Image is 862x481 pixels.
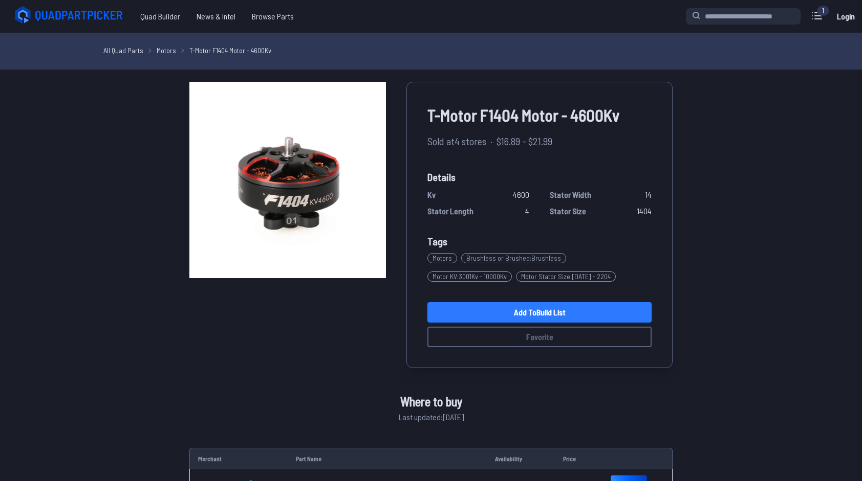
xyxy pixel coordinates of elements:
[189,82,386,278] img: image
[427,235,447,247] span: Tags
[487,448,555,469] td: Availability
[288,448,486,469] td: Part Name
[157,45,176,56] a: Motors
[427,169,652,185] span: Details
[513,189,529,201] span: 4600
[427,267,516,286] a: Motor KV:3001Kv - 10000Kv
[132,6,188,27] a: Quad Builder
[427,302,652,323] a: Add toBuild List
[427,253,457,263] span: Motors
[244,6,302,27] a: Browse Parts
[427,327,652,347] button: Favorite
[188,6,244,27] a: News & Intel
[516,271,616,282] span: Motor Stator Size : [DATE] - 2204
[427,103,652,127] span: T-Motor F1404 Motor - 4600Kv
[427,133,486,149] span: Sold at 4 stores
[637,205,652,217] span: 1404
[103,45,143,56] a: All Quad Parts
[461,253,566,263] span: Brushless or Brushed : Brushless
[189,45,271,56] a: T-Motor F1404 Motor - 4600Kv
[516,267,620,286] a: Motor Stator Size:[DATE] - 2204
[399,411,464,423] span: Last updated: [DATE]
[427,271,512,282] span: Motor KV : 3001Kv - 10000Kv
[525,205,529,217] span: 4
[400,393,462,411] span: Where to buy
[555,448,602,469] td: Price
[497,133,552,149] span: $16.89 - $21.99
[645,189,652,201] span: 14
[189,448,288,469] td: Merchant
[427,205,473,217] span: Stator Length
[461,249,570,267] a: Brushless or Brushed:Brushless
[833,6,858,27] a: Login
[427,249,461,267] a: Motors
[550,205,586,217] span: Stator Size
[490,133,492,149] span: ·
[427,189,436,201] span: Kv
[817,6,829,16] div: 1
[550,189,591,201] span: Stator Width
